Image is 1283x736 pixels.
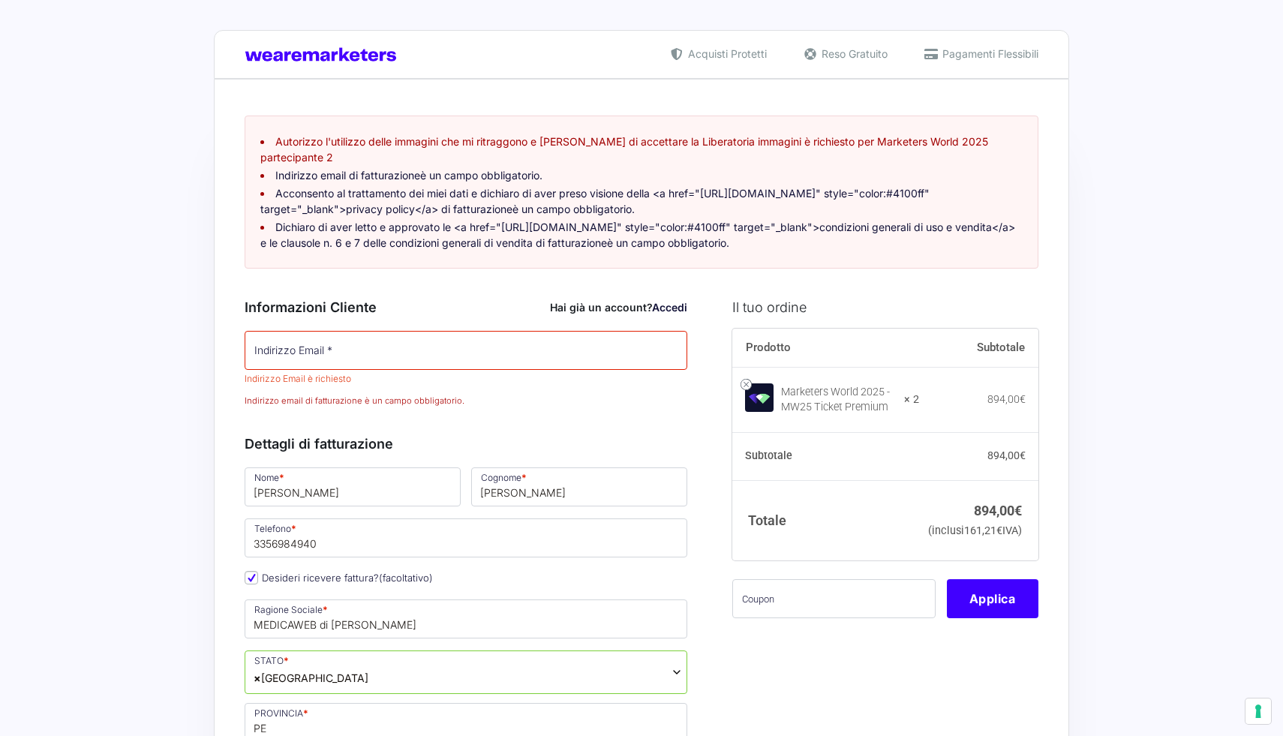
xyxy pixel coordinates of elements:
[974,503,1022,518] bdi: 894,00
[1020,449,1026,461] span: €
[1014,503,1022,518] span: €
[254,670,261,686] span: ×
[12,677,57,722] iframe: Customerly Messenger Launcher
[964,524,1002,537] span: 161,21
[781,385,894,415] div: Marketers World 2025 - MW25 Ticket Premium
[939,46,1038,62] span: Pagamenti Flessibili
[379,572,433,584] span: (facoltativo)
[732,297,1038,317] h3: Il tuo ordine
[732,433,919,481] th: Subtotale
[245,518,687,557] input: Telefono *
[471,467,687,506] input: Cognome *
[732,329,919,368] th: Prodotto
[245,599,687,638] input: Ragione Sociale *
[1020,393,1026,405] span: €
[245,434,687,454] h3: Dettagli di fatturazione
[245,572,433,584] label: Desideri ricevere fattura?
[260,187,930,215] a: Acconsento al trattamento dei miei dati e dichiaro di aver preso visione della <a href="[URL][DOM...
[652,301,687,314] a: Accedi
[275,169,420,182] strong: Indirizzo email di fatturazione
[245,571,258,584] input: Desideri ricevere fattura?(facoltativo)
[245,467,461,506] input: Nome *
[1245,698,1271,724] button: Le tue preferenze relative al consenso per le tecnologie di tracciamento
[732,579,936,618] input: Coupon
[260,134,1023,165] li: Autorizzo l'utilizzo delle immagini che mi ritraggono e [PERSON_NAME] di accettare la Liberatoria...
[928,524,1022,537] small: (inclusi IVA)
[245,373,351,384] span: Indirizzo Email è richiesto
[818,46,888,62] span: Reso Gratuito
[919,329,1038,368] th: Subtotale
[245,395,687,407] p: Indirizzo email di fatturazione è un campo obbligatorio.
[550,299,687,315] div: Hai già un account?
[996,524,1002,537] span: €
[684,46,767,62] span: Acquisti Protetti
[254,670,368,686] span: Italia
[987,449,1026,461] bdi: 894,00
[245,297,687,317] h3: Informazioni Cliente
[245,331,687,370] input: Indirizzo Email *
[245,650,687,694] span: Italia
[947,579,1038,618] button: Applica
[732,480,919,560] th: Totale
[987,393,1026,405] bdi: 894,00
[904,392,919,407] strong: × 2
[260,221,1015,249] a: Dichiaro di aver letto e approvato le <a href="[URL][DOMAIN_NAME]" style="color:#4100ff" target="...
[745,383,774,412] img: Marketers World 2025 - MW25 Ticket Premium
[275,169,542,182] a: Indirizzo email di fatturazioneè un campo obbligatorio.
